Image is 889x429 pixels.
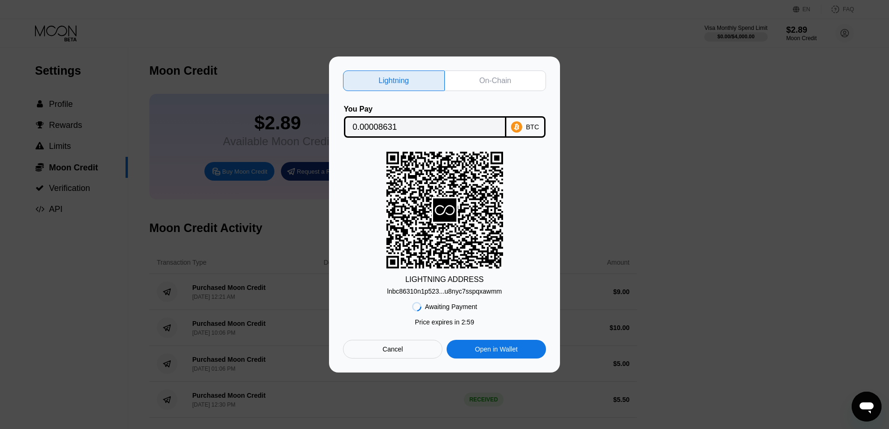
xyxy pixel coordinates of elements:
[378,76,409,85] div: Lightning
[387,284,502,295] div: lnbc86310n1p523...u8nyc7sspqxawmm
[344,105,506,113] div: You Pay
[343,340,442,359] div: Cancel
[462,318,474,326] span: 2 : 59
[425,303,477,310] div: Awaiting Payment
[447,340,546,359] div: Open in Wallet
[852,392,882,422] iframe: Button to launch messaging window
[387,288,502,295] div: lnbc86310n1p523...u8nyc7sspqxawmm
[405,275,483,284] div: LIGHTNING ADDRESS
[343,70,445,91] div: Lightning
[526,123,539,131] div: BTC
[415,318,474,326] div: Price expires in
[343,105,546,138] div: You PayBTC
[445,70,546,91] div: On-Chain
[475,345,518,353] div: Open in Wallet
[383,345,403,353] div: Cancel
[479,76,511,85] div: On-Chain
